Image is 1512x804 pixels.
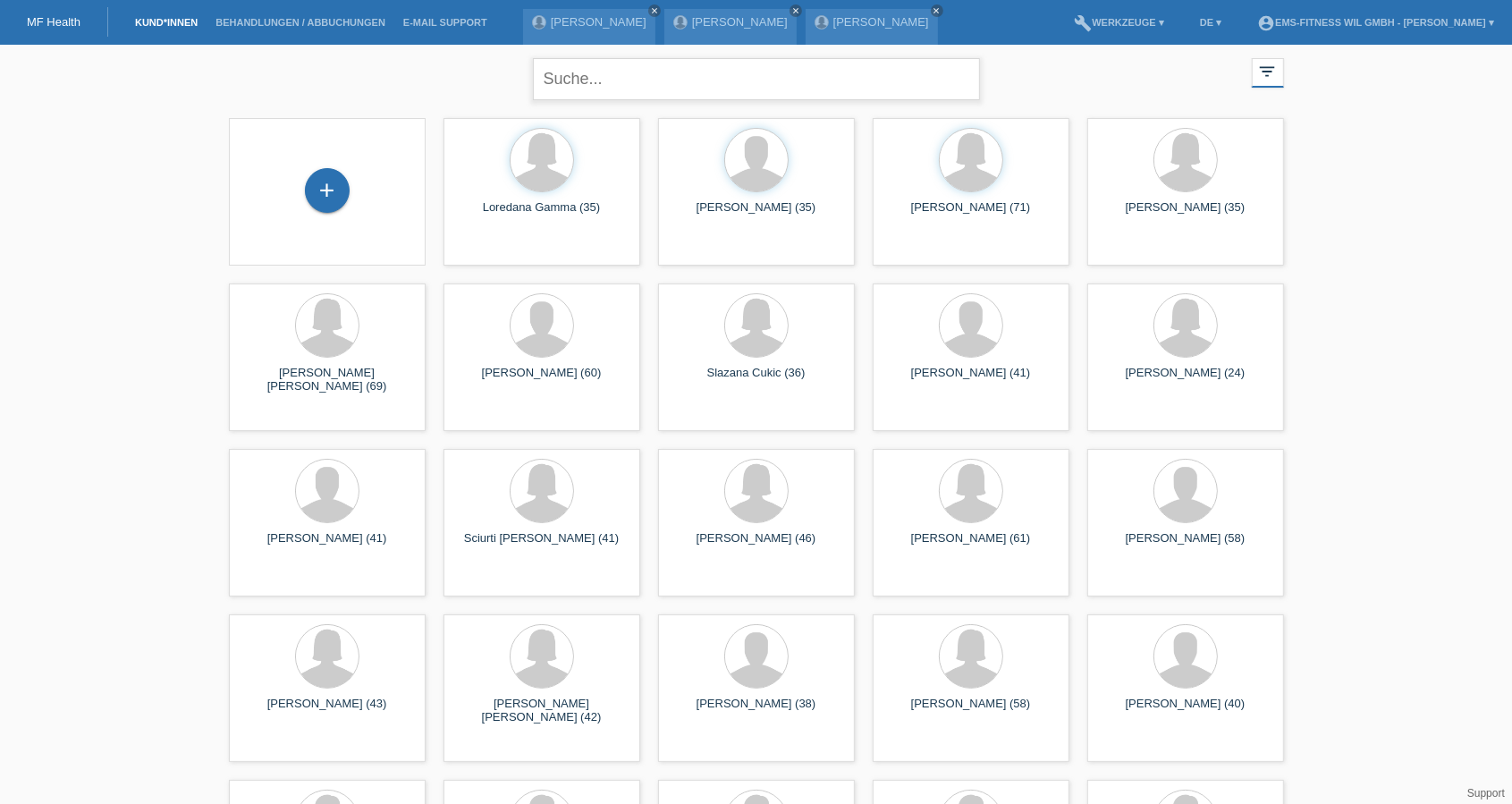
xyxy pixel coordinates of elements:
div: Slazana Cukic (36) [672,366,840,394]
div: [PERSON_NAME] (35) [1102,200,1270,229]
div: Loredana Gamma (35) [458,200,626,229]
div: [PERSON_NAME] [PERSON_NAME] (42) [458,697,626,725]
div: [PERSON_NAME] (40) [1102,697,1270,725]
div: [PERSON_NAME] (35) [672,200,840,229]
i: close [791,6,800,15]
a: [PERSON_NAME] [833,15,929,29]
div: [PERSON_NAME] (61) [887,531,1055,560]
a: E-Mail Support [394,17,496,28]
div: [PERSON_NAME] (71) [887,200,1055,229]
div: [PERSON_NAME] (60) [458,366,626,394]
a: MF Health [27,15,80,29]
a: [PERSON_NAME] [692,15,788,29]
div: Kund*in hinzufügen [306,175,349,206]
a: Support [1467,787,1505,800]
input: Suche... [533,58,980,100]
div: [PERSON_NAME] (58) [1102,531,1270,560]
i: account_circle [1257,14,1275,32]
div: [PERSON_NAME] (38) [672,697,840,725]
div: [PERSON_NAME] [PERSON_NAME] (69) [243,366,411,394]
a: close [790,4,802,17]
a: close [931,4,943,17]
a: account_circleEMS-Fitness Wil GmbH - [PERSON_NAME] ▾ [1248,17,1503,28]
i: close [650,6,659,15]
div: [PERSON_NAME] (41) [243,531,411,560]
div: [PERSON_NAME] (43) [243,697,411,725]
i: filter_list [1258,62,1278,81]
a: DE ▾ [1191,17,1230,28]
i: close [933,6,942,15]
a: [PERSON_NAME] [551,15,646,29]
a: Behandlungen / Abbuchungen [207,17,394,28]
div: [PERSON_NAME] (41) [887,366,1055,394]
div: [PERSON_NAME] (46) [672,531,840,560]
div: [PERSON_NAME] (24) [1102,366,1270,394]
i: build [1074,14,1092,32]
a: buildWerkzeuge ▾ [1065,17,1173,28]
a: close [648,4,661,17]
div: Sciurti [PERSON_NAME] (41) [458,531,626,560]
div: [PERSON_NAME] (58) [887,697,1055,725]
a: Kund*innen [126,17,207,28]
